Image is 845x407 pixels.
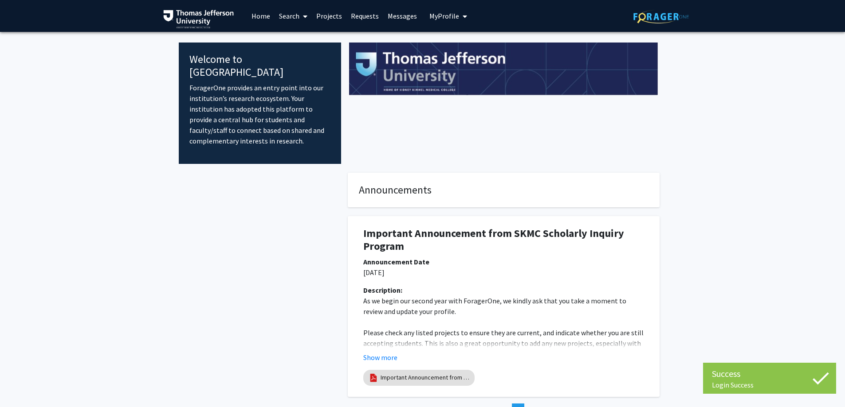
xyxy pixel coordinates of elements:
[363,227,644,253] h1: Important Announcement from SKMC Scholarly Inquiry Program
[346,0,383,31] a: Requests
[363,267,644,278] p: [DATE]
[363,327,644,359] p: Please check any listed projects to ensure they are current, and indicate whether you are still a...
[369,373,378,383] img: pdf_icon.png
[712,380,827,389] div: Login Success
[363,352,397,363] button: Show more
[633,10,689,23] img: ForagerOne Logo
[712,367,827,380] div: Success
[363,285,644,295] div: Description:
[429,12,459,20] span: My Profile
[189,53,331,79] h4: Welcome to [GEOGRAPHIC_DATA]
[359,184,648,197] h4: Announcements
[189,82,331,146] p: ForagerOne provides an entry point into our institution’s research ecosystem. Your institution ha...
[363,256,644,267] div: Announcement Date
[363,295,644,317] p: As we begin our second year with ForagerOne, we kindly ask that you take a moment to review and u...
[247,0,275,31] a: Home
[381,373,469,382] a: Important Announcement from the SKMC Scholarly Inquiry Program
[275,0,312,31] a: Search
[349,43,658,96] img: Cover Image
[312,0,346,31] a: Projects
[383,0,421,31] a: Messages
[163,10,234,28] img: Thomas Jefferson University Logo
